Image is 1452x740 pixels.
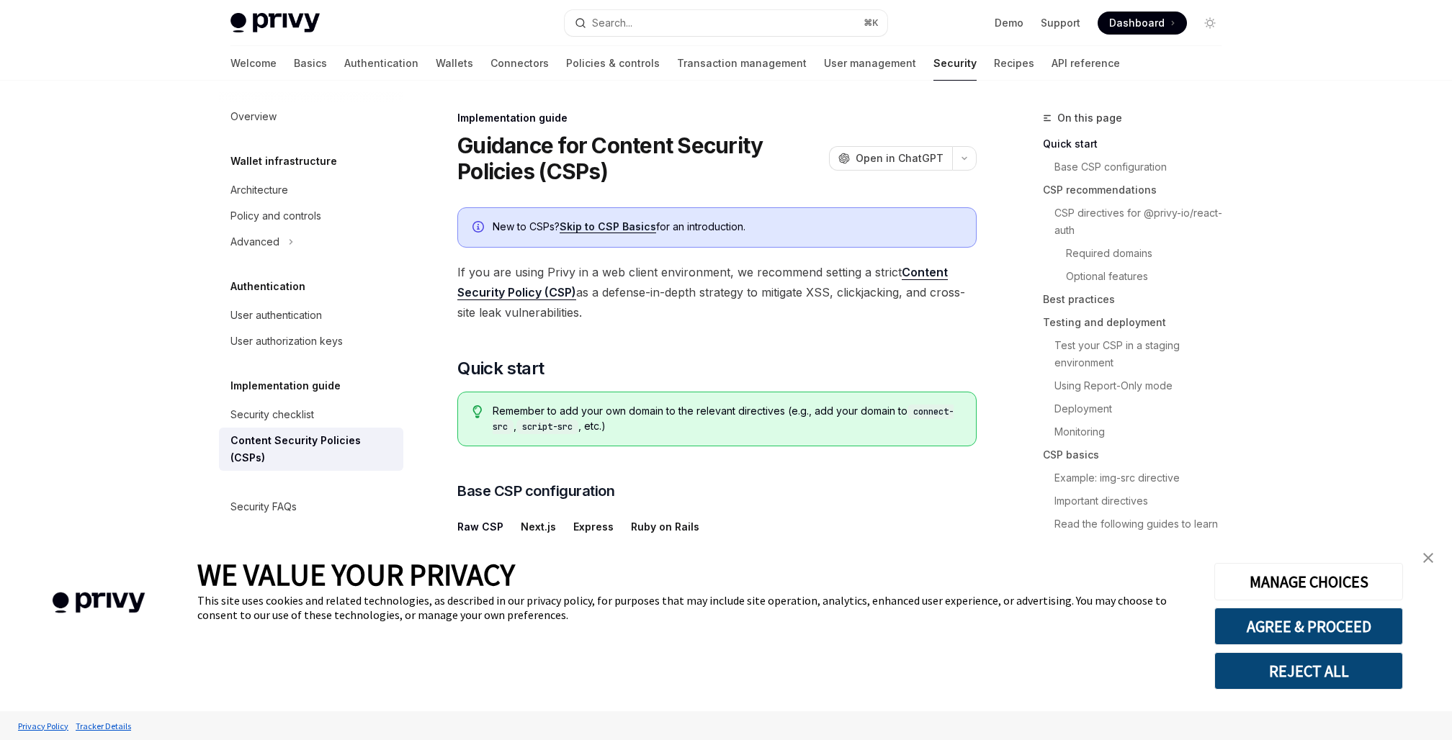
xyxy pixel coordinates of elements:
[994,46,1034,81] a: Recipes
[1054,420,1233,443] a: Monitoring
[1043,288,1233,311] a: Best practices
[1043,443,1233,466] a: CSP basics
[631,510,699,543] button: Ruby on Rails
[294,46,327,81] a: Basics
[230,333,343,350] div: User authorization keys
[493,404,962,434] span: Remember to add your own domain to the relevant directives (e.g., add your domain to , , etc.)
[995,16,1023,30] a: Demo
[493,405,954,434] code: connect-src
[1109,16,1165,30] span: Dashboard
[1043,132,1233,155] a: Quick start
[560,220,656,233] a: Skip to CSP Basics
[219,328,403,354] a: User authorization keys
[1214,608,1403,645] button: AGREE & PROCEED
[197,593,1193,622] div: This site uses cookies and related technologies, as described in our privacy policy, for purposes...
[230,108,277,125] div: Overview
[592,14,632,32] div: Search...
[1043,311,1233,334] a: Testing and deployment
[856,151,944,166] span: Open in ChatGPT
[230,207,321,225] div: Policy and controls
[493,220,962,235] div: New to CSPs? for an introduction.
[230,153,337,170] h5: Wallet infrastructure
[1198,12,1222,35] button: Toggle dark mode
[490,46,549,81] a: Connectors
[1054,334,1233,374] a: Test your CSP in a staging environment
[472,405,483,418] svg: Tip
[457,132,823,184] h1: Guidance for Content Security Policies (CSPs)
[230,181,288,199] div: Architecture
[1054,466,1233,489] a: Example: img-src directive
[829,146,952,171] button: Open in ChatGPT
[219,302,403,328] a: User authentication
[219,203,403,229] a: Policy and controls
[457,262,977,322] span: If you are using Privy in a web client environment, we recommend setting a strict as a defense-in...
[230,498,297,515] div: Security FAQs
[1054,374,1233,397] a: Using Report-Only mode
[457,111,977,125] div: Implementation guide
[472,221,487,235] svg: Info
[1054,397,1233,420] a: Deployment
[1423,553,1433,563] img: close banner
[516,420,578,434] code: script-src
[436,46,473,81] a: Wallets
[230,278,305,295] h5: Authentication
[521,510,556,543] button: Next.js
[14,713,72,739] a: Privacy Policy
[566,46,660,81] a: Policies & controls
[219,494,403,520] a: Security FAQs
[933,46,977,81] a: Security
[219,177,403,203] a: Architecture
[457,481,614,501] span: Base CSP configuration
[1054,489,1233,513] a: Important directives
[230,46,277,81] a: Welcome
[230,377,341,394] h5: Implementation guide
[1098,12,1187,35] a: Dashboard
[1214,563,1403,600] button: MANAGE CHOICES
[1052,46,1120,81] a: API reference
[824,46,916,81] a: User management
[230,233,279,251] div: Advanced
[1057,109,1122,127] span: On this page
[1041,16,1080,30] a: Support
[677,46,807,81] a: Transaction management
[1054,513,1233,553] a: Read the following guides to learn more:
[219,428,403,471] a: Content Security Policies (CSPs)
[565,10,887,36] button: Search...⌘K
[457,510,503,543] button: Raw CSP
[197,556,515,593] span: WE VALUE YOUR PRIVACY
[230,406,314,423] div: Security checklist
[219,402,403,428] a: Security checklist
[219,104,403,130] a: Overview
[230,307,322,324] div: User authentication
[1214,652,1403,690] button: REJECT ALL
[1414,543,1443,572] a: close banner
[1066,242,1233,265] a: Required domains
[1066,265,1233,288] a: Optional features
[344,46,418,81] a: Authentication
[1043,179,1233,202] a: CSP recommendations
[72,713,135,739] a: Tracker Details
[1054,155,1233,179] a: Base CSP configuration
[22,572,176,634] img: company logo
[864,17,879,29] span: ⌘ K
[457,357,544,380] span: Quick start
[230,432,395,466] div: Content Security Policies (CSPs)
[230,13,320,33] img: light logo
[573,510,614,543] button: Express
[1054,202,1233,242] a: CSP directives for @privy-io/react-auth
